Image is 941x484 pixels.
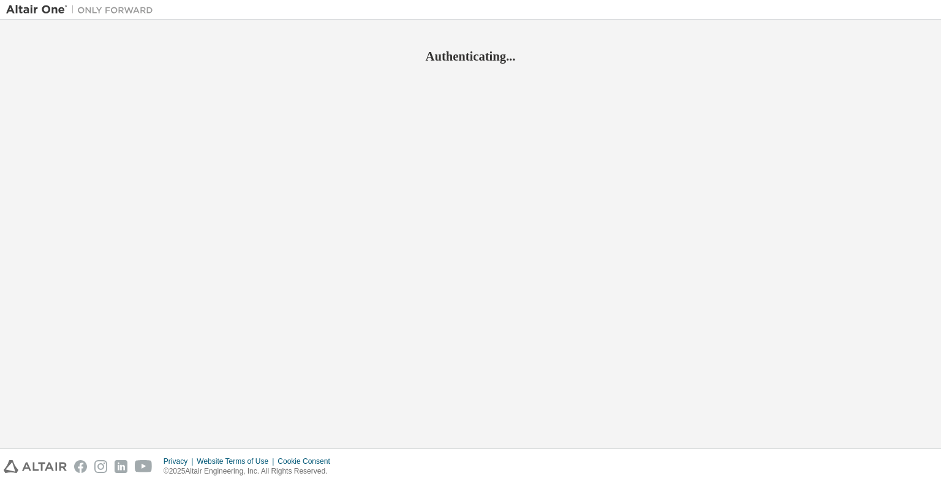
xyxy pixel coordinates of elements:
[94,460,107,473] img: instagram.svg
[6,48,935,64] h2: Authenticating...
[164,466,338,477] p: © 2025 Altair Engineering, Inc. All Rights Reserved.
[74,460,87,473] img: facebook.svg
[6,4,159,16] img: Altair One
[135,460,153,473] img: youtube.svg
[197,456,278,466] div: Website Terms of Use
[4,460,67,473] img: altair_logo.svg
[115,460,127,473] img: linkedin.svg
[164,456,197,466] div: Privacy
[278,456,337,466] div: Cookie Consent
